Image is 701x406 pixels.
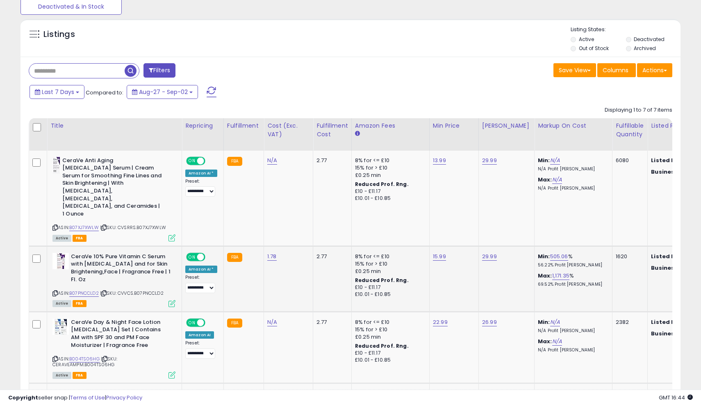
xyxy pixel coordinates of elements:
a: 29.99 [482,156,497,165]
a: 26.99 [482,318,497,326]
div: Fulfillable Quantity [616,122,644,139]
div: Markup on Cost [538,122,609,130]
a: 1.78 [267,252,277,261]
h5: Listings [43,29,75,40]
div: 2.77 [316,157,345,164]
small: Amazon Fees. [355,130,360,138]
p: N/A Profit [PERSON_NAME] [538,186,606,191]
b: Min: [538,156,550,164]
div: 15% for > £10 [355,260,423,268]
span: ON [187,253,197,260]
span: All listings currently available for purchase on Amazon [52,372,71,379]
p: N/A Profit [PERSON_NAME] [538,166,606,172]
span: 2025-09-10 16:44 GMT [659,394,693,401]
div: Preset: [185,340,217,359]
span: FBA [73,372,86,379]
span: All listings currently available for purchase on Amazon [52,300,71,307]
p: Listing States: [571,26,680,34]
div: 6080 [616,157,641,164]
div: % [538,253,606,268]
div: [PERSON_NAME] [482,122,531,130]
a: 1,171.35 [552,272,569,280]
small: FBA [227,319,242,328]
div: Cost (Exc. VAT) [267,122,310,139]
b: Min: [538,318,550,326]
span: Columns [603,66,628,74]
b: Listed Price: [651,252,688,260]
div: Amazon AI * [185,266,217,273]
span: FBA [73,235,86,242]
a: 22.99 [433,318,448,326]
div: 15% for > £10 [355,326,423,333]
div: 1620 [616,253,641,260]
span: All listings currently available for purchase on Amazon [52,235,71,242]
button: Actions [637,63,672,77]
label: Active [579,36,594,43]
div: ASIN: [52,253,175,306]
span: | SKU: CVSRRS.B07XJ7XWLW [100,224,166,231]
b: Business Price: [651,264,696,272]
div: Min Price [433,122,475,130]
label: Out of Stock [579,45,609,52]
b: Max: [538,176,552,184]
span: ON [187,157,197,164]
b: Reduced Prof. Rng. [355,342,409,349]
div: 2382 [616,319,641,326]
span: | SKU: CVVCS.B07PNCCLD2 [100,290,164,296]
div: £0.25 min [355,268,423,275]
div: £0.25 min [355,333,423,341]
div: 15% for > £10 [355,164,423,172]
small: FBA [227,253,242,262]
img: 51PXjLpcuiL._SL40_.jpg [52,319,69,335]
a: 13.99 [433,156,446,165]
p: N/A Profit [PERSON_NAME] [538,347,606,353]
b: Listed Price: [651,318,688,326]
b: Min: [538,252,550,260]
span: OFF [204,157,217,164]
div: Displaying 1 to 7 of 7 items [605,106,672,114]
b: CeraVe Anti Aging [MEDICAL_DATA] Serum | Cream Serum for Smoothing Fine Lines and Skin Brightenin... [62,157,162,220]
div: 8% for <= £10 [355,157,423,164]
div: Fulfillment Cost [316,122,348,139]
div: Preset: [185,179,217,197]
a: Privacy Policy [106,394,142,401]
div: seller snap | | [8,394,142,402]
span: OFF [204,253,217,260]
strong: Copyright [8,394,38,401]
div: £10 - £11.17 [355,350,423,357]
div: Amazon Fees [355,122,426,130]
div: £10 - £11.17 [355,284,423,291]
div: £0.25 min [355,172,423,179]
div: ASIN: [52,319,175,378]
label: Deactivated [634,36,665,43]
div: 8% for <= £10 [355,253,423,260]
b: Max: [538,272,552,280]
a: 15.99 [433,252,446,261]
button: Columns [597,63,636,77]
div: £10.01 - £10.85 [355,357,423,364]
a: N/A [267,318,277,326]
b: CeraVe Day & Night Face Lotion [MEDICAL_DATA] Set | Contains AM with SPF 30 and PM Face Moisturiz... [71,319,171,351]
span: Last 7 Days [42,88,74,96]
a: N/A [267,156,277,165]
b: CeraVe 10% Pure Vitamin C Serum with [MEDICAL_DATA] and for Skin Brightening,Face | Fragrance Fre... [71,253,171,285]
b: Reduced Prof. Rng. [355,277,409,284]
p: 56.22% Profit [PERSON_NAME] [538,262,606,268]
a: N/A [550,318,560,326]
div: £10 - £11.17 [355,188,423,195]
small: FBA [227,157,242,166]
div: 2.77 [316,253,345,260]
a: 29.99 [482,252,497,261]
a: N/A [552,337,562,346]
button: Last 7 Days [30,85,84,99]
div: Fulfillment [227,122,260,130]
span: Compared to: [86,89,123,96]
a: N/A [550,156,560,165]
div: Preset: [185,275,217,293]
a: B004TS06HG [69,356,100,362]
div: 8% for <= £10 [355,319,423,326]
b: Reduced Prof. Rng. [355,181,409,188]
div: Title [50,122,178,130]
div: Repricing [185,122,220,130]
div: % [538,272,606,287]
